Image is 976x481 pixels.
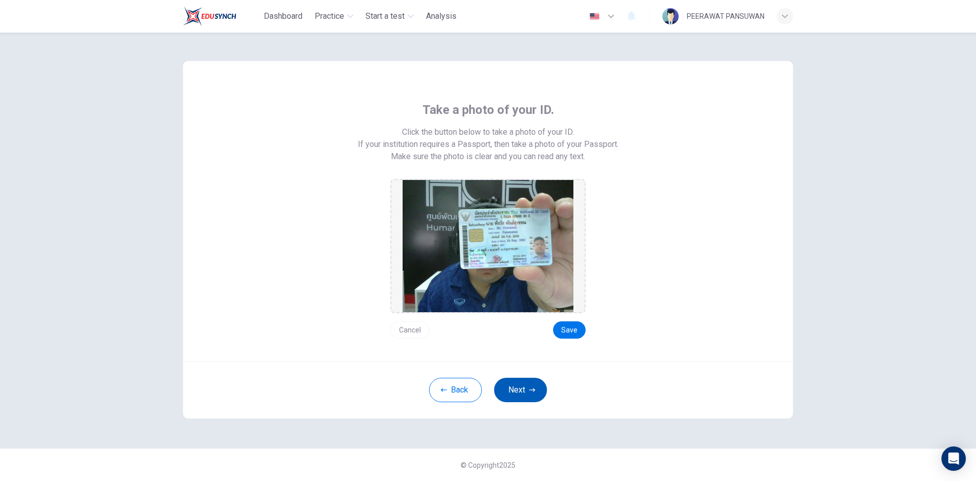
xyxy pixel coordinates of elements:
[494,378,547,402] button: Next
[391,151,585,163] span: Make sure the photo is clear and you can read any text.
[422,7,461,25] button: Analysis
[426,10,456,22] span: Analysis
[361,7,418,25] button: Start a test
[264,10,302,22] span: Dashboard
[390,321,430,339] button: Cancel
[662,8,679,24] img: Profile picture
[183,6,236,26] img: Train Test logo
[183,6,260,26] a: Train Test logo
[365,10,405,22] span: Start a test
[403,180,573,312] img: preview screemshot
[260,7,307,25] button: Dashboard
[687,10,765,22] div: PEERAWAT PANSUWAN
[358,126,619,151] span: Click the button below to take a photo of your ID. If your institution requires a Passport, then ...
[422,102,554,118] span: Take a photo of your ID.
[429,378,482,402] button: Back
[311,7,357,25] button: Practice
[315,10,344,22] span: Practice
[461,461,515,469] span: © Copyright 2025
[553,321,586,339] button: Save
[588,13,601,20] img: en
[941,446,966,471] div: Open Intercom Messenger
